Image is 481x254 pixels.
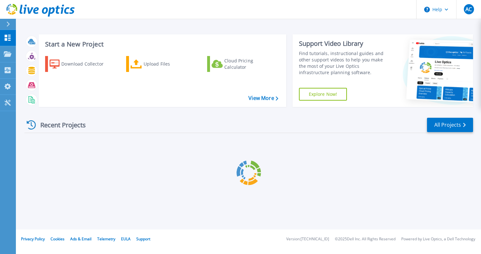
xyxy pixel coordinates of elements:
div: Cloud Pricing Calculator [224,58,275,70]
a: Ads & Email [70,236,91,242]
h3: Start a New Project [45,41,278,48]
a: EULA [121,236,131,242]
a: Explore Now! [299,88,347,101]
a: All Projects [427,118,473,132]
a: Cloud Pricing Calculator [207,56,278,72]
div: Upload Files [144,58,194,70]
a: Support [136,236,150,242]
a: Cookies [51,236,64,242]
div: Support Video Library [299,39,390,48]
div: Download Collector [61,58,112,70]
div: Recent Projects [24,117,94,133]
a: Privacy Policy [21,236,45,242]
a: Telemetry [97,236,115,242]
li: Powered by Live Optics, a Dell Technology [401,237,475,241]
a: Download Collector [45,56,116,72]
span: AC [465,7,472,12]
a: View More [248,95,278,101]
li: © 2025 Dell Inc. All Rights Reserved [335,237,396,241]
div: Find tutorials, instructional guides and other support videos to help you make the most of your L... [299,50,390,76]
li: Version: [TECHNICAL_ID] [286,237,329,241]
a: Upload Files [126,56,197,72]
